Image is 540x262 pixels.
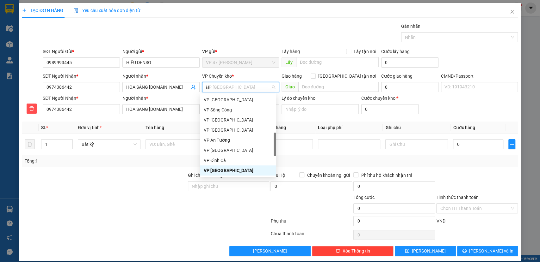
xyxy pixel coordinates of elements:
[412,247,446,254] span: [PERSON_NAME]
[8,8,55,39] img: logo.jpg
[282,74,302,79] span: Giao hàng
[510,9,515,14] span: close
[361,95,419,102] div: Cước chuyển kho
[229,246,311,256] button: [PERSON_NAME]
[204,106,272,113] div: VP Sông Công
[206,82,276,92] span: VP Trường Chinh
[200,155,276,165] div: VP Đình Cả
[43,48,120,55] div: SĐT Người Gửi
[188,173,223,178] label: Ghi chú đơn hàng
[27,104,37,114] button: delete
[206,58,276,67] span: VP 47 Trần Khát Chân
[78,125,102,130] span: Đơn vị tính
[457,246,518,256] button: printer[PERSON_NAME] và In
[204,116,272,123] div: VP [GEOGRAPHIC_DATA]
[200,115,276,125] div: VP Phú Bình
[436,195,478,200] label: Hình thức thanh toán
[441,73,518,80] div: CMND/Passport
[200,95,276,105] div: VP Hà Đông
[282,96,315,101] label: Lý do chuyển kho
[204,147,272,154] div: VP [GEOGRAPHIC_DATA]
[43,95,120,102] div: SĐT Người Nhận
[405,248,409,253] span: save
[358,172,415,179] span: Phí thu hộ khách nhận trả
[22,8,63,13] span: TẠO ĐƠN HÀNG
[73,8,140,13] span: Yêu cầu xuất hóa đơn điện tử
[200,125,276,135] div: VP Định Hóa
[315,122,383,134] th: Loại phụ phí
[22,8,27,13] span: plus
[453,125,475,130] span: Cước hàng
[270,217,353,229] div: Phụ thu
[41,125,46,130] span: SL
[204,127,272,134] div: VP [GEOGRAPHIC_DATA]
[509,142,515,147] span: plus
[200,145,276,155] div: VP Vĩnh Yên
[503,3,521,21] button: Close
[200,165,276,176] div: VP Trường Chinh
[381,49,410,54] label: Cước lấy hàng
[304,172,352,179] span: Chuyển khoản ng. gửi
[381,82,438,92] input: Cước giao hàng
[204,137,272,144] div: VP An Tường
[122,73,200,80] div: Người nhận
[43,73,120,80] div: SĐT Người Nhận
[343,247,370,254] span: Xóa Thông tin
[200,135,276,145] div: VP An Tường
[122,48,200,55] div: Người gửi
[296,57,379,67] input: Dọc đường
[146,125,164,130] span: Tên hàng
[270,173,285,178] span: Thu Hộ
[202,74,232,79] span: VP Chuyển kho
[381,74,413,79] label: Cước giao hàng
[469,247,513,254] span: [PERSON_NAME] và In
[282,82,298,92] span: Giao
[316,73,379,80] span: [GEOGRAPHIC_DATA] tận nơi
[204,157,272,164] div: VP Đình Cả
[188,181,270,191] input: Ghi chú đơn hàng
[401,24,420,29] label: Gán nhãn
[282,57,296,67] span: Lấy
[336,248,340,253] span: delete
[282,104,359,114] input: Lý do chuyển kho
[298,82,379,92] input: Dọc đường
[253,247,287,254] span: [PERSON_NAME]
[353,195,374,200] span: Tổng cước
[395,246,456,256] button: save[PERSON_NAME]
[43,104,120,114] input: SĐT người nhận
[27,106,36,111] span: delete
[200,105,276,115] div: VP Sông Công
[462,248,467,253] span: printer
[25,139,35,149] button: delete
[122,95,200,102] div: Người nhận
[202,48,279,55] div: VP gửi
[191,85,196,90] span: user-add
[122,104,200,114] input: Tên người nhận
[436,218,445,223] span: VND
[508,139,515,149] button: plus
[204,96,272,103] div: VP [GEOGRAPHIC_DATA]
[383,122,450,134] th: Ghi chú
[204,167,272,174] div: VP [GEOGRAPHIC_DATA]
[73,8,78,13] img: icon
[385,139,448,149] input: Ghi Chú
[351,48,379,55] span: Lấy tận nơi
[270,230,353,241] div: Chưa thanh toán
[59,15,264,23] li: 271 - [PERSON_NAME] - [GEOGRAPHIC_DATA] - [GEOGRAPHIC_DATA]
[82,140,137,149] span: Bất kỳ
[282,49,300,54] span: Lấy hàng
[25,158,209,164] div: Tổng: 1
[381,57,438,68] input: Cước lấy hàng
[146,139,208,149] input: VD: Bàn, Ghế
[8,43,123,53] b: GỬI : VP 47 [PERSON_NAME]
[312,246,394,256] button: deleteXóa Thông tin
[263,139,313,149] input: 0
